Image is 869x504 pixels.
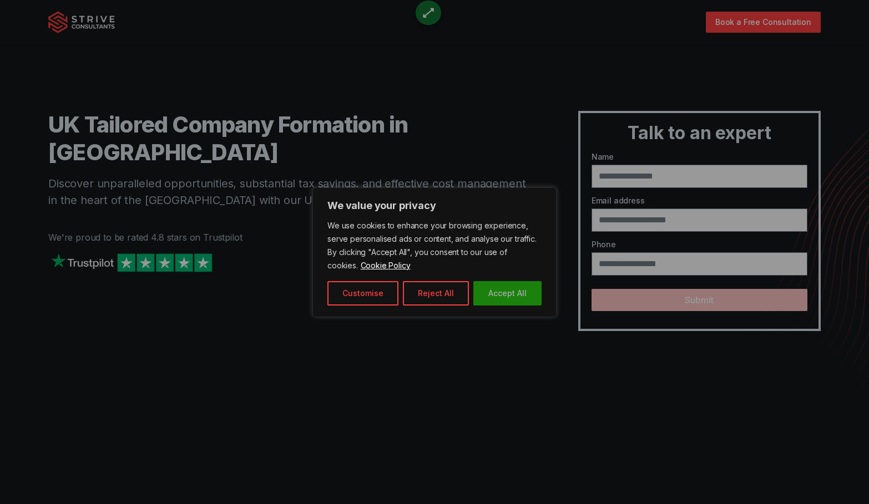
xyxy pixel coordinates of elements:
[327,219,542,272] p: We use cookies to enhance your browsing experience, serve personalised ads or content, and analys...
[327,199,542,212] p: We value your privacy
[327,281,398,306] button: Customise
[473,281,542,306] button: Accept All
[360,260,411,271] a: Cookie Policy
[312,187,557,317] div: We value your privacy
[403,281,469,306] button: Reject All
